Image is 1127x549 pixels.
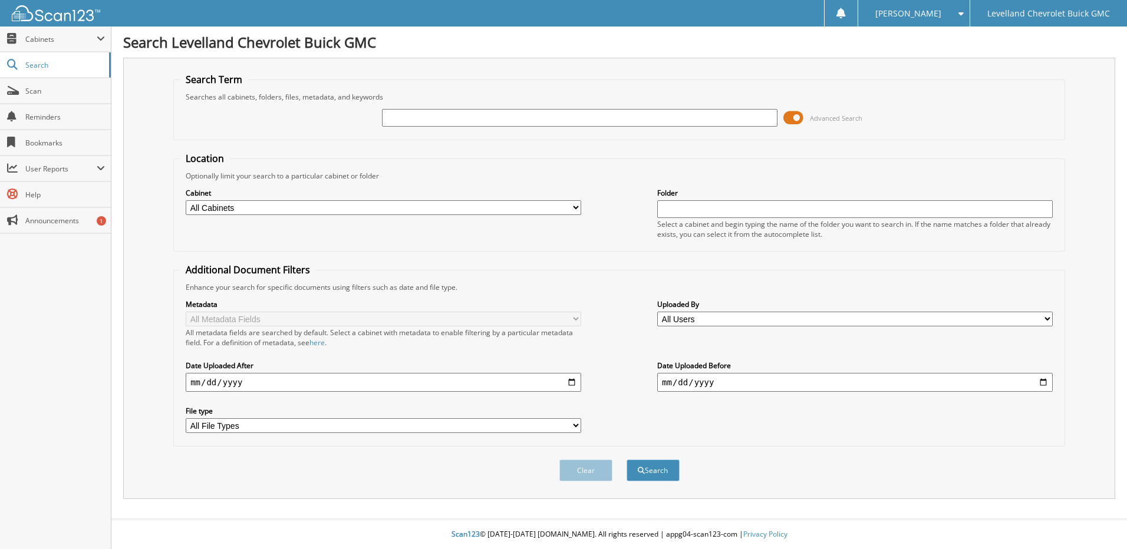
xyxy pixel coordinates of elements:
div: © [DATE]-[DATE] [DOMAIN_NAME]. All rights reserved | appg04-scan123-com | [111,520,1127,549]
input: start [186,373,581,392]
div: All metadata fields are searched by default. Select a cabinet with metadata to enable filtering b... [186,328,581,348]
button: Search [627,459,680,481]
label: Uploaded By [657,299,1053,309]
label: Cabinet [186,188,581,198]
img: scan123-logo-white.svg [12,5,100,21]
a: Privacy Policy [743,529,787,539]
label: Date Uploaded Before [657,361,1053,371]
label: Metadata [186,299,581,309]
span: Reminders [25,112,105,122]
div: Enhance your search for specific documents using filters such as date and file type. [180,282,1059,292]
span: Scan [25,86,105,96]
a: here [309,338,325,348]
label: Date Uploaded After [186,361,581,371]
span: Scan123 [452,529,480,539]
span: Bookmarks [25,138,105,148]
h1: Search Levelland Chevrolet Buick GMC [123,32,1115,52]
div: Searches all cabinets, folders, files, metadata, and keywords [180,92,1059,102]
label: File type [186,406,581,416]
span: Announcements [25,216,105,226]
span: [PERSON_NAME] [875,10,941,17]
legend: Additional Document Filters [180,263,316,276]
input: end [657,373,1053,392]
button: Clear [559,459,612,481]
span: Cabinets [25,34,97,44]
span: Help [25,190,105,200]
span: Search [25,60,103,70]
div: Select a cabinet and begin typing the name of the folder you want to search in. If the name match... [657,219,1053,239]
div: 1 [97,216,106,226]
div: Optionally limit your search to a particular cabinet or folder [180,171,1059,181]
span: Levelland Chevrolet Buick GMC [987,10,1110,17]
label: Folder [657,188,1053,198]
legend: Location [180,152,230,165]
span: User Reports [25,164,97,174]
span: Advanced Search [810,114,862,123]
legend: Search Term [180,73,248,86]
